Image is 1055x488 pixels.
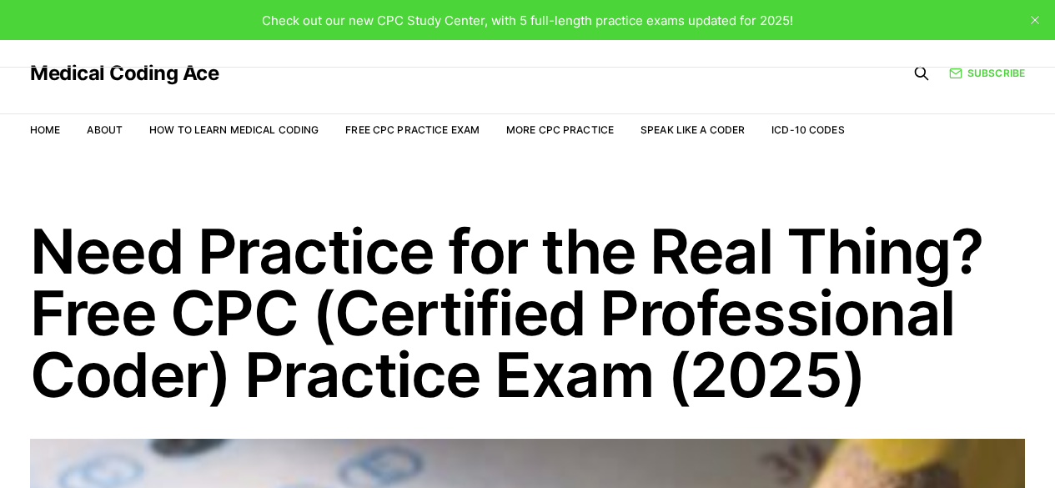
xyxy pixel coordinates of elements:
a: Medical Coding Ace [30,63,219,83]
iframe: portal-trigger [783,406,1055,488]
button: close [1022,7,1048,33]
h1: Need Practice for the Real Thing? Free CPC (Certified Professional Coder) Practice Exam (2025) [30,220,1025,405]
a: Free CPC Practice Exam [345,123,480,136]
a: Speak Like a Coder [641,123,745,136]
span: Check out our new CPC Study Center, with 5 full-length practice exams updated for 2025! [262,13,793,28]
a: How to Learn Medical Coding [149,123,319,136]
a: ICD-10 Codes [771,123,844,136]
a: More CPC Practice [506,123,614,136]
a: About [87,123,123,136]
a: Subscribe [949,65,1025,81]
a: Home [30,123,60,136]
